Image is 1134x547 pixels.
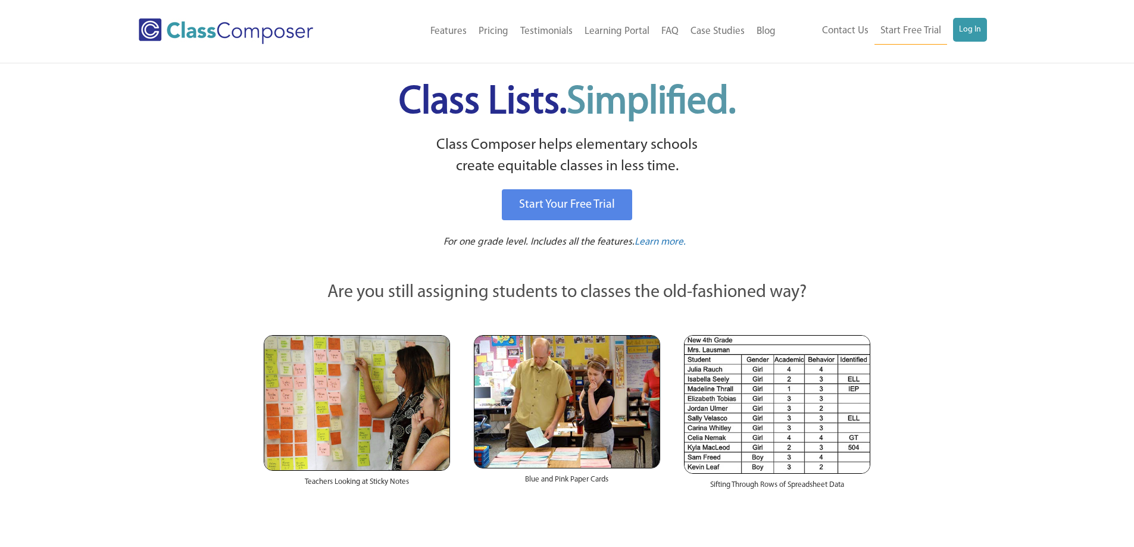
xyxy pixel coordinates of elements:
img: Teachers Looking at Sticky Notes [264,335,450,471]
img: Spreadsheets [684,335,870,474]
a: Pricing [473,18,514,45]
a: Blog [751,18,782,45]
a: Learn more. [635,235,686,250]
span: For one grade level. Includes all the features. [443,237,635,247]
a: Start Free Trial [874,18,947,45]
div: Blue and Pink Paper Cards [474,468,660,497]
nav: Header Menu [362,18,782,45]
a: Start Your Free Trial [502,189,632,220]
div: Teachers Looking at Sticky Notes [264,471,450,499]
a: FAQ [655,18,685,45]
a: Features [424,18,473,45]
a: Log In [953,18,987,42]
span: Learn more. [635,237,686,247]
p: Are you still assigning students to classes the old-fashioned way? [264,280,871,306]
img: Class Composer [139,18,313,44]
span: Start Your Free Trial [519,199,615,211]
nav: Header Menu [782,18,987,45]
span: Simplified. [567,83,736,122]
div: Sifting Through Rows of Spreadsheet Data [684,474,870,502]
a: Testimonials [514,18,579,45]
a: Contact Us [816,18,874,44]
img: Blue and Pink Paper Cards [474,335,660,468]
a: Learning Portal [579,18,655,45]
p: Class Composer helps elementary schools create equitable classes in less time. [262,135,873,178]
a: Case Studies [685,18,751,45]
span: Class Lists. [399,83,736,122]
